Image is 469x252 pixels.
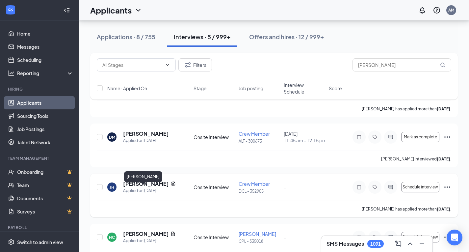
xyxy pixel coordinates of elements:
button: Filter Filters [178,58,212,71]
button: ComposeMessage [393,238,404,249]
h5: [PERSON_NAME] [123,230,168,238]
a: OnboardingCrown [17,165,73,179]
a: Job Postings [17,123,73,136]
p: [PERSON_NAME] has applied more than . [362,106,451,112]
div: Onsite Interview [194,134,235,140]
div: Hiring [8,86,72,92]
h3: SMS Messages [326,240,364,247]
span: - [284,184,286,190]
a: Applicants [17,96,73,109]
svg: Settings [8,239,14,245]
b: [DATE] [437,207,450,211]
div: Applied on [DATE] [123,238,176,244]
a: Sourcing Tools [17,109,73,123]
svg: Note [355,134,363,140]
svg: Tag [371,235,379,240]
div: Open Intercom Messenger [447,230,462,245]
div: JH [110,184,114,190]
svg: ActiveChat [387,134,395,140]
svg: Ellipses [443,183,451,191]
span: Job posting [239,85,263,92]
svg: Notifications [418,6,426,14]
svg: Filter [184,61,192,69]
p: CPL - 335018 [239,238,280,244]
svg: QuestionInfo [433,6,441,14]
div: Switch to admin view [17,239,63,245]
div: HC [109,235,115,240]
div: Reporting [17,70,74,76]
svg: Minimize [418,240,426,248]
span: Name · Applied On [107,85,147,92]
svg: Analysis [8,70,14,76]
p: [PERSON_NAME] interviewed . [381,156,451,162]
div: AM [448,7,454,13]
svg: Ellipses [443,133,451,141]
input: Search in interviews [352,58,451,71]
span: Schedule interview [403,185,438,189]
div: Interviews · 5 / 999+ [174,33,231,41]
div: Onsite Interview [194,234,235,240]
p: ALT - 300673 [239,138,280,144]
div: [PERSON_NAME] [124,171,162,182]
button: Schedule interview [401,182,439,192]
span: - [284,234,286,240]
svg: Ellipses [443,233,451,241]
b: [DATE] [437,156,450,161]
a: Scheduling [17,53,73,67]
svg: Tag [371,184,379,190]
button: Minimize [417,238,427,249]
span: Crew Member [239,131,270,137]
span: Crew Member [239,181,270,187]
span: Score [329,85,342,92]
svg: ChevronDown [134,6,142,14]
div: Payroll [8,225,72,230]
button: ChevronUp [405,238,415,249]
svg: Note [355,235,363,240]
svg: ComposeMessage [394,240,402,248]
a: Home [17,27,73,40]
span: 11:45 am - 12:15 pm [284,137,325,144]
a: DocumentsCrown [17,192,73,205]
svg: Document [170,231,176,237]
div: Offers and hires · 12 / 999+ [249,33,324,41]
a: SurveysCrown [17,205,73,218]
div: Applications · 8 / 755 [97,33,155,41]
button: Schedule interview [401,232,439,242]
p: [PERSON_NAME] has applied more than . [362,206,451,212]
a: Talent Network [17,136,73,149]
button: Mark as complete [401,132,439,142]
div: [DATE] [284,130,325,144]
svg: ChevronDown [165,62,170,68]
svg: ActiveChat [387,235,395,240]
svg: Collapse [64,7,70,14]
h1: Applicants [90,5,132,16]
svg: Note [355,184,363,190]
h5: [PERSON_NAME] [123,130,169,137]
div: 1091 [370,241,381,247]
svg: ActiveChat [387,184,395,190]
input: All Stages [102,61,162,69]
div: Applied on [DATE] [123,187,176,194]
a: TeamCrown [17,179,73,192]
h5: [PERSON_NAME] [123,180,168,187]
div: Onsite Interview [194,184,235,190]
a: Messages [17,40,73,53]
svg: Tag [371,134,379,140]
span: Schedule interview [403,235,438,239]
svg: Reapply [170,181,176,186]
div: Team Management [8,155,72,161]
div: Applied on [DATE] [123,137,169,144]
div: DM [109,134,115,140]
p: DCL - 352905 [239,188,280,194]
span: Stage [194,85,207,92]
span: Interview Schedule [284,82,325,95]
span: [PERSON_NAME] [239,231,276,237]
span: Mark as complete [404,135,437,139]
svg: MagnifyingGlass [440,62,445,68]
svg: WorkstreamLogo [7,7,14,13]
svg: ChevronUp [406,240,414,248]
b: [DATE] [437,106,450,111]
